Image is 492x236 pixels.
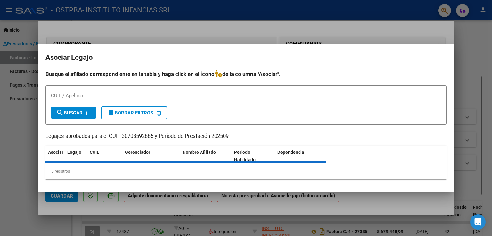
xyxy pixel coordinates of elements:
mat-icon: search [56,109,64,116]
datatable-header-cell: CUIL [87,146,122,167]
p: Legajos aprobados para el CUIT 30708592885 y Período de Prestación 202509 [45,132,447,140]
span: Buscar [56,110,83,116]
datatable-header-cell: Dependencia [275,146,326,167]
datatable-header-cell: Asociar [45,146,65,167]
span: Asociar [48,150,63,155]
span: CUIL [90,150,99,155]
div: 0 registros [45,163,447,179]
datatable-header-cell: Periodo Habilitado [232,146,275,167]
span: Legajo [67,150,81,155]
div: Open Intercom Messenger [470,214,486,230]
span: Borrar Filtros [107,110,153,116]
datatable-header-cell: Nombre Afiliado [180,146,232,167]
mat-icon: delete [107,109,115,116]
button: Buscar [51,107,96,119]
span: Periodo Habilitado [234,150,256,162]
h2: Asociar Legajo [45,51,447,64]
span: Dependencia [277,150,304,155]
datatable-header-cell: Gerenciador [122,146,180,167]
span: Gerenciador [125,150,150,155]
span: Nombre Afiliado [183,150,216,155]
h4: Busque el afiliado correspondiente en la tabla y haga click en el ícono de la columna "Asociar". [45,70,447,78]
button: Borrar Filtros [101,106,167,119]
datatable-header-cell: Legajo [65,146,87,167]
